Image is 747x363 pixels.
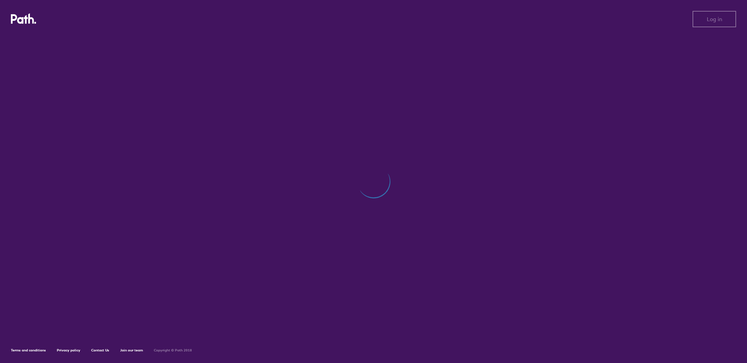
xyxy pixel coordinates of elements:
h6: Copyright © Path 2018 [154,348,192,352]
a: Contact Us [91,348,109,352]
a: Join our team [120,348,143,352]
a: Privacy policy [57,348,80,352]
button: Log in [693,11,736,27]
span: Log in [707,16,722,22]
a: Terms and conditions [11,348,46,352]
